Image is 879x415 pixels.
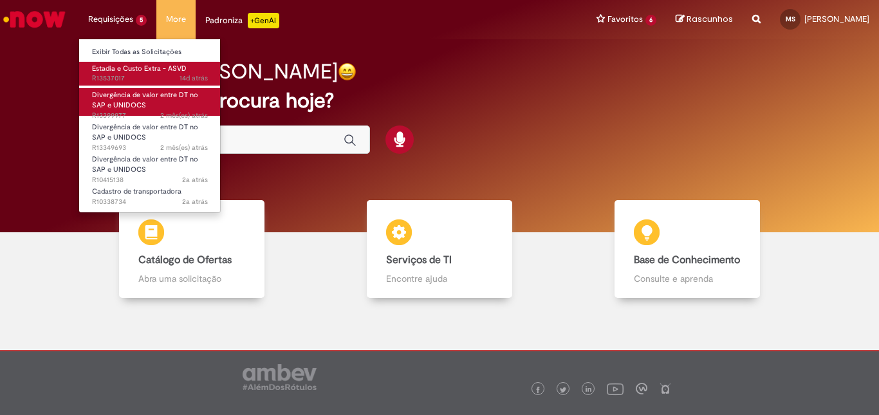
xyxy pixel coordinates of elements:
[560,387,566,393] img: logo_footer_twitter.png
[92,154,198,174] span: Divergência de valor entre DT no SAP e UNIDOCS
[166,13,186,26] span: More
[92,73,208,84] span: R13537017
[160,143,208,152] time: 04/08/2025 10:03:05
[645,15,656,26] span: 6
[79,88,221,116] a: Aberto R13399977 : Divergência de valor entre DT no SAP e UNIDOCS
[636,383,647,394] img: logo_footer_workplace.png
[92,122,198,142] span: Divergência de valor entre DT no SAP e UNIDOCS
[79,185,221,208] a: Aberto R10338734 : Cadastro de transportadora
[607,13,643,26] span: Favoritos
[138,272,245,285] p: Abra uma solicitação
[660,383,671,394] img: logo_footer_naosei.png
[182,175,208,185] span: 2a atrás
[182,175,208,185] time: 11/09/2023 15:32:06
[92,175,208,185] span: R10415138
[79,120,221,148] a: Aberto R13349693 : Divergência de valor entre DT no SAP e UNIDOCS
[243,364,317,390] img: logo_footer_ambev_rotulo_gray.png
[180,73,208,83] span: 14d atrás
[338,62,356,81] img: happy-face.png
[386,272,493,285] p: Encontre ajuda
[634,254,740,266] b: Base de Conhecimento
[786,15,795,23] span: MS
[91,89,788,112] h2: O que você procura hoje?
[79,152,221,180] a: Aberto R10415138 : Divergência de valor entre DT no SAP e UNIDOCS
[205,13,279,28] div: Padroniza
[138,254,232,266] b: Catálogo de Ofertas
[248,13,279,28] p: +GenAi
[92,187,181,196] span: Cadastro de transportadora
[136,15,147,26] span: 5
[92,64,187,73] span: Estadia e Custo Extra - ASVD
[160,111,208,120] span: 2 mês(es) atrás
[88,13,133,26] span: Requisições
[92,111,208,121] span: R13399977
[634,272,741,285] p: Consulte e aprenda
[687,13,733,25] span: Rascunhos
[676,14,733,26] a: Rascunhos
[386,254,452,266] b: Serviços de TI
[180,73,208,83] time: 15/09/2025 16:55:23
[92,90,198,110] span: Divergência de valor entre DT no SAP e UNIDOCS
[607,380,624,397] img: logo_footer_youtube.png
[182,197,208,207] span: 2a atrás
[79,45,221,59] a: Exibir Todas as Solicitações
[1,6,68,32] img: ServiceNow
[160,111,208,120] time: 11/08/2025 21:49:34
[535,387,541,393] img: logo_footer_facebook.png
[79,62,221,86] a: Aberto R13537017 : Estadia e Custo Extra - ASVD
[315,200,563,299] a: Serviços de TI Encontre ajuda
[160,143,208,152] span: 2 mês(es) atrás
[182,197,208,207] time: 23/08/2023 16:16:47
[68,200,315,299] a: Catálogo de Ofertas Abra uma solicitação
[79,39,221,213] ul: Requisições
[564,200,811,299] a: Base de Conhecimento Consulte e aprenda
[92,197,208,207] span: R10338734
[586,386,592,394] img: logo_footer_linkedin.png
[92,143,208,153] span: R13349693
[804,14,869,24] span: [PERSON_NAME]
